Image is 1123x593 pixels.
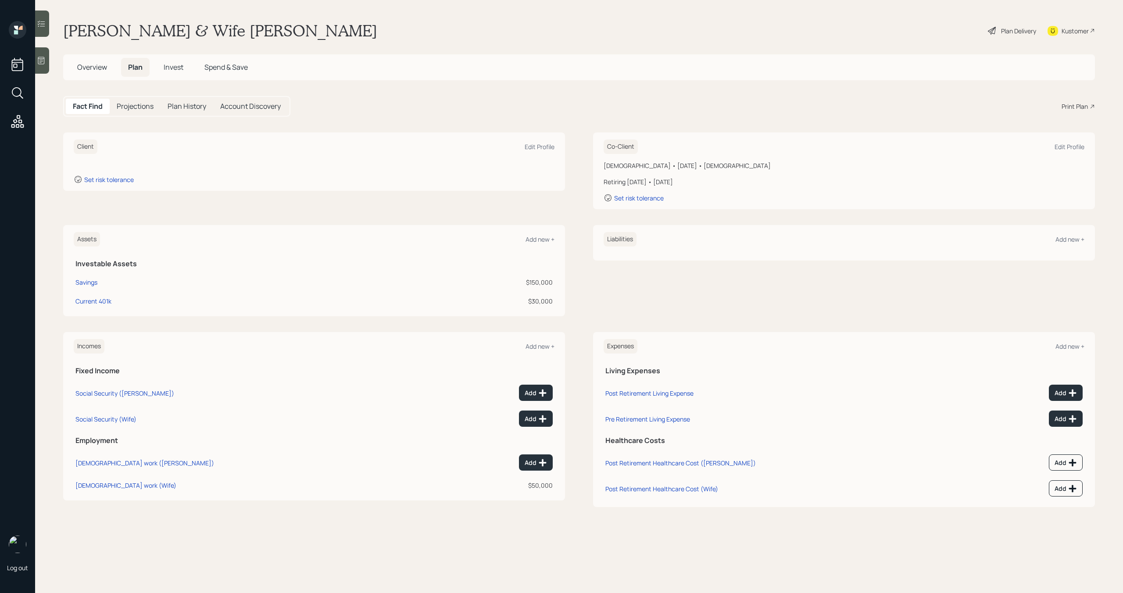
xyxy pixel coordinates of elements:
[77,62,107,72] span: Overview
[604,339,637,354] h6: Expenses
[1062,102,1088,111] div: Print Plan
[7,564,28,572] div: Log out
[1055,484,1077,493] div: Add
[605,389,694,397] div: Post Retirement Living Expense
[604,161,1084,170] div: [DEMOGRAPHIC_DATA] • [DATE] • [DEMOGRAPHIC_DATA]
[74,232,100,246] h6: Assets
[605,436,1083,445] h5: Healthcare Costs
[63,21,377,40] h1: [PERSON_NAME] & Wife [PERSON_NAME]
[605,367,1083,375] h5: Living Expenses
[117,102,154,111] h5: Projections
[75,278,97,287] div: Savings
[1049,385,1083,401] button: Add
[526,342,554,350] div: Add new +
[9,536,26,553] img: michael-russo-headshot.png
[605,415,690,423] div: Pre Retirement Living Expense
[84,175,134,184] div: Set risk tolerance
[1001,26,1036,36] div: Plan Delivery
[605,459,756,467] div: Post Retirement Healthcare Cost ([PERSON_NAME])
[614,194,664,202] div: Set risk tolerance
[604,139,638,154] h6: Co-Client
[75,367,553,375] h5: Fixed Income
[1055,414,1077,423] div: Add
[1062,26,1089,36] div: Kustomer
[74,139,97,154] h6: Client
[220,102,281,111] h5: Account Discovery
[1049,480,1083,497] button: Add
[128,62,143,72] span: Plan
[519,385,553,401] button: Add
[519,454,553,471] button: Add
[75,459,214,467] div: [DEMOGRAPHIC_DATA] work ([PERSON_NAME])
[1049,454,1083,471] button: Add
[75,481,176,489] div: [DEMOGRAPHIC_DATA] work (Wife)
[526,235,554,243] div: Add new +
[347,296,553,306] div: $30,000
[525,389,547,397] div: Add
[75,389,174,397] div: Social Security ([PERSON_NAME])
[525,143,554,151] div: Edit Profile
[456,481,553,490] div: $50,000
[204,62,248,72] span: Spend & Save
[1055,458,1077,467] div: Add
[604,177,1084,186] div: Retiring [DATE] • [DATE]
[347,278,553,287] div: $150,000
[75,260,553,268] h5: Investable Assets
[604,232,637,246] h6: Liabilities
[1049,411,1083,427] button: Add
[75,436,553,445] h5: Employment
[519,411,553,427] button: Add
[168,102,206,111] h5: Plan History
[75,415,136,423] div: Social Security (Wife)
[164,62,183,72] span: Invest
[525,458,547,467] div: Add
[525,414,547,423] div: Add
[1055,143,1084,151] div: Edit Profile
[605,485,718,493] div: Post Retirement Healthcare Cost (Wife)
[73,102,103,111] h5: Fact Find
[1055,235,1084,243] div: Add new +
[74,339,104,354] h6: Incomes
[1055,342,1084,350] div: Add new +
[75,296,111,306] div: Current 401k
[1055,389,1077,397] div: Add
